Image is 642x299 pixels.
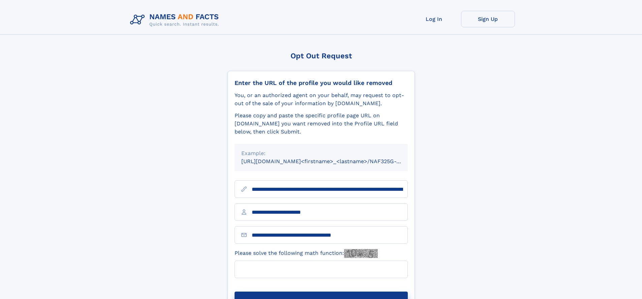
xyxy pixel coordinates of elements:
a: Log In [407,11,461,27]
div: Enter the URL of the profile you would like removed [235,79,408,87]
small: [URL][DOMAIN_NAME]<firstname>_<lastname>/NAF325G-xxxxxxxx [241,158,421,165]
div: Please copy and paste the specific profile page URL on [DOMAIN_NAME] you want removed into the Pr... [235,112,408,136]
div: Example: [241,149,401,157]
div: Opt Out Request [227,52,415,60]
img: Logo Names and Facts [127,11,224,29]
a: Sign Up [461,11,515,27]
div: You, or an authorized agent on your behalf, may request to opt-out of the sale of your informatio... [235,91,408,108]
label: Please solve the following math function: [235,249,378,258]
